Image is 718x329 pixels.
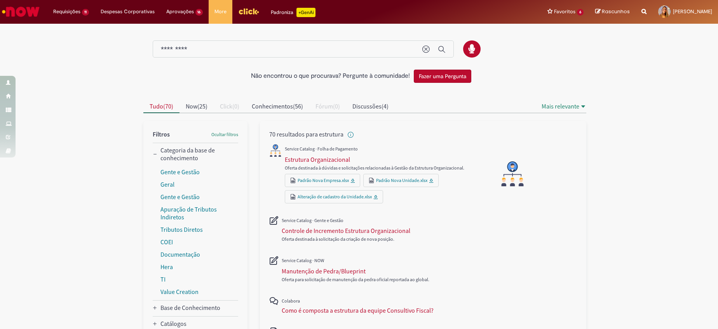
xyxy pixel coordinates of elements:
span: More [214,8,227,16]
span: Favoritos [554,8,575,16]
img: click_logo_yellow_360x200.png [238,5,259,17]
span: [PERSON_NAME] [673,8,712,15]
span: Despesas Corporativas [101,8,155,16]
span: 16 [195,9,203,16]
span: 6 [577,9,584,16]
span: Requisições [53,8,80,16]
button: Fazer uma Pergunta [414,70,471,83]
img: ServiceNow [1,4,41,19]
span: Rascunhos [602,8,630,15]
h2: Não encontrou o que procurava? Pergunte à comunidade! [251,73,410,80]
p: +GenAi [296,8,315,17]
span: 11 [82,9,89,16]
a: Rascunhos [595,8,630,16]
div: Padroniza [271,8,315,17]
span: Aprovações [166,8,194,16]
